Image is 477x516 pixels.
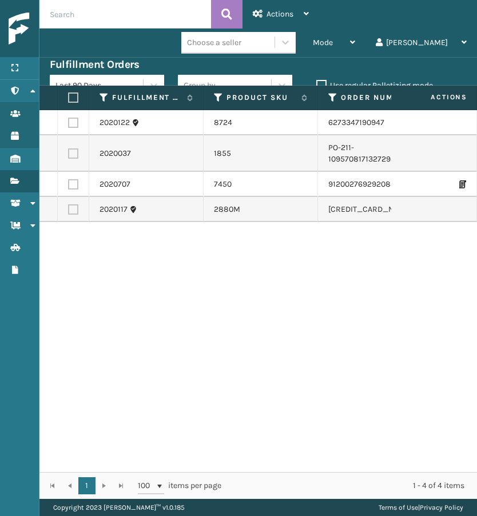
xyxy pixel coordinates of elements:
h3: Fulfillment Orders [50,58,139,71]
div: Last 90 Days [55,79,144,91]
a: 2020122 [100,117,130,128]
span: Actions [395,88,474,107]
label: Product SKU [226,92,296,103]
td: PO-211-10957081713272931 [318,135,432,172]
a: 8724 [214,118,232,127]
a: 7450 [214,179,232,189]
a: 1 [78,477,96,494]
label: Order Number [341,92,410,103]
div: [PERSON_NAME] [376,29,467,57]
label: Use regular Palletizing mode [316,80,433,90]
td: 912002769292083 [318,172,432,197]
td: 6273347190947 [318,110,432,135]
a: Terms of Use [379,503,418,511]
a: 2880M [214,204,240,214]
a: 2020117 [100,204,128,215]
a: Privacy Policy [420,503,463,511]
div: Choose a seller [187,37,241,49]
span: Mode [313,38,333,47]
span: Actions [267,9,293,19]
a: 2020037 [100,148,131,159]
i: Print Packing Slip [459,180,466,188]
span: items per page [138,477,221,494]
p: Copyright 2023 [PERSON_NAME]™ v 1.0.185 [53,499,185,516]
label: Fulfillment Order Id [112,92,181,103]
span: 100 [138,480,155,491]
div: | [379,499,463,516]
div: 1 - 4 of 4 items [237,480,464,491]
a: 2020707 [100,179,130,190]
td: [CREDIT_CARD_NUMBER] [318,197,432,222]
a: 1855 [214,148,231,158]
div: Group by [184,79,216,91]
img: logo [9,13,112,45]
